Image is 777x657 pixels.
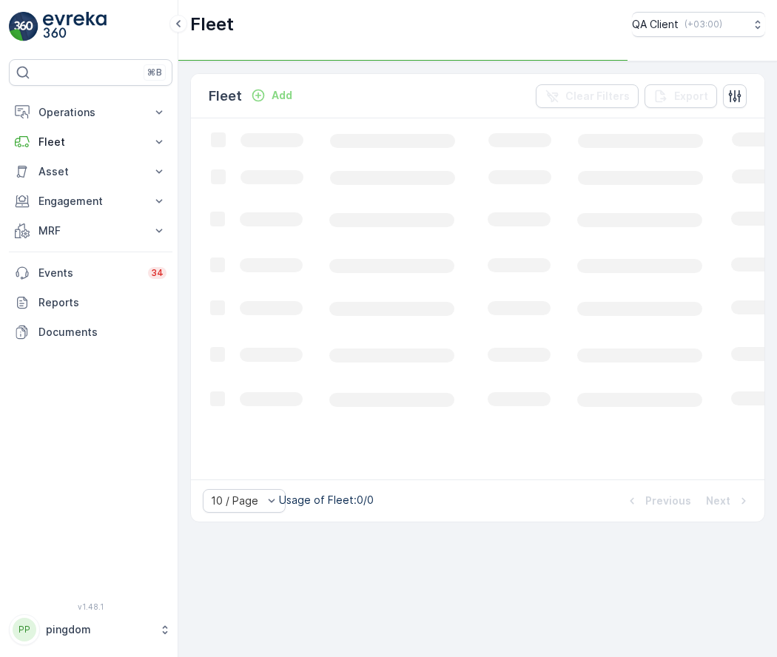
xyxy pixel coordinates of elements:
[9,216,172,246] button: MRF
[704,492,753,510] button: Next
[209,86,242,107] p: Fleet
[190,13,234,36] p: Fleet
[147,67,162,78] p: ⌘B
[9,602,172,611] span: v 1.48.1
[674,89,708,104] p: Export
[645,493,691,508] p: Previous
[9,317,172,347] a: Documents
[38,325,166,340] p: Documents
[706,493,730,508] p: Next
[279,493,374,508] p: Usage of Fleet : 0/0
[38,223,143,238] p: MRF
[684,18,722,30] p: ( +03:00 )
[9,288,172,317] a: Reports
[9,186,172,216] button: Engagement
[632,12,765,37] button: QA Client(+03:00)
[272,88,292,103] p: Add
[38,164,143,179] p: Asset
[565,89,630,104] p: Clear Filters
[43,12,107,41] img: logo_light-DOdMpM7g.png
[623,492,693,510] button: Previous
[632,17,679,32] p: QA Client
[9,127,172,157] button: Fleet
[536,84,639,108] button: Clear Filters
[38,266,139,280] p: Events
[9,157,172,186] button: Asset
[151,267,164,279] p: 34
[38,295,166,310] p: Reports
[38,135,143,149] p: Fleet
[245,87,298,104] button: Add
[38,194,143,209] p: Engagement
[9,98,172,127] button: Operations
[9,12,38,41] img: logo
[13,618,36,641] div: PP
[38,105,143,120] p: Operations
[46,622,152,637] p: pingdom
[9,614,172,645] button: PPpingdom
[9,258,172,288] a: Events34
[645,84,717,108] button: Export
